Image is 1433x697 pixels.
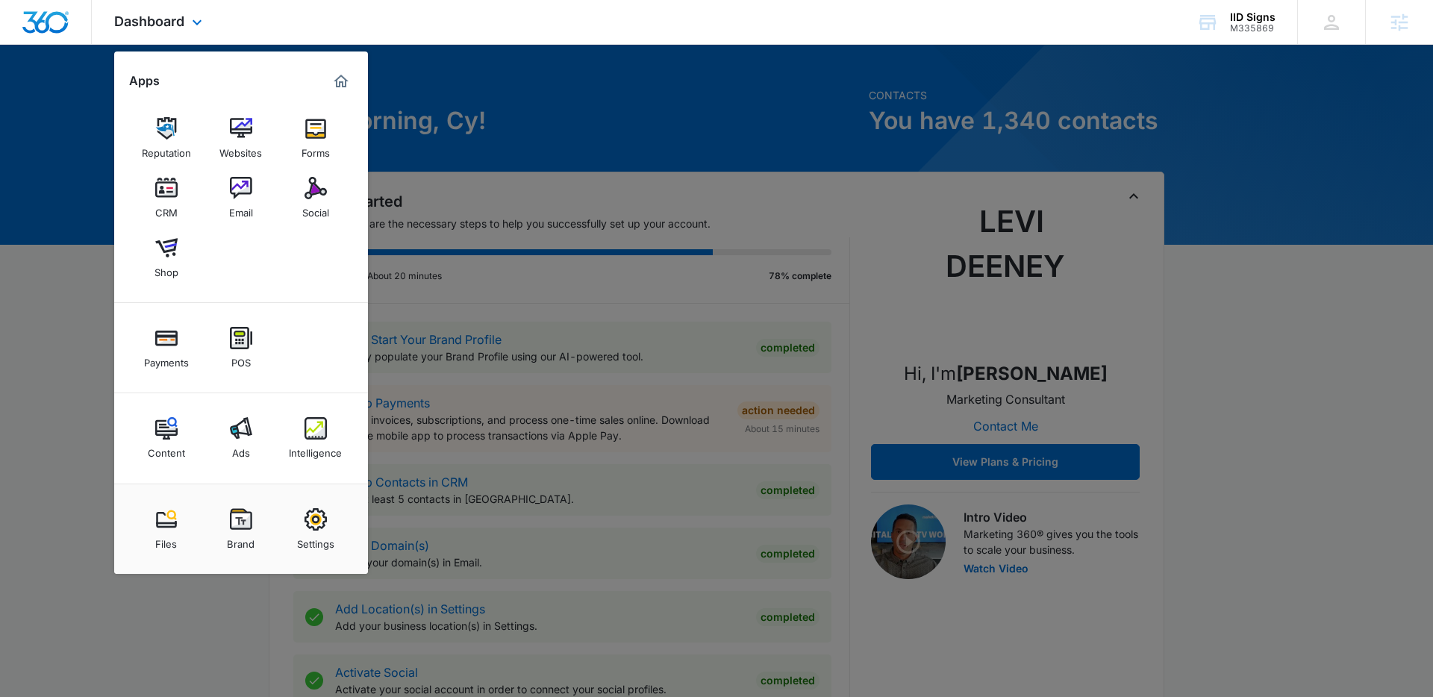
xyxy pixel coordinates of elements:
div: POS [231,349,251,369]
a: Shop [138,229,195,286]
h2: Apps [129,74,160,88]
div: Content [148,440,185,459]
a: Content [138,410,195,466]
a: POS [213,319,269,376]
div: Email [229,199,253,219]
a: Social [287,169,344,226]
a: Brand [213,501,269,557]
div: Reputation [142,140,191,159]
a: Reputation [138,110,195,166]
div: Payments [144,349,189,369]
div: Ads [232,440,250,459]
div: Social [302,199,329,219]
div: Files [155,531,177,550]
a: Payments [138,319,195,376]
div: Websites [219,140,262,159]
a: Email [213,169,269,226]
div: Shop [154,259,178,278]
a: Forms [287,110,344,166]
div: Settings [297,531,334,550]
a: Settings [287,501,344,557]
div: Brand [227,531,255,550]
span: Dashboard [114,13,184,29]
div: Intelligence [289,440,342,459]
a: Websites [213,110,269,166]
a: Intelligence [287,410,344,466]
div: account id [1230,23,1276,34]
div: account name [1230,11,1276,23]
div: Forms [302,140,330,159]
a: CRM [138,169,195,226]
a: Marketing 360® Dashboard [329,69,353,93]
a: Ads [213,410,269,466]
a: Files [138,501,195,557]
div: CRM [155,199,178,219]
